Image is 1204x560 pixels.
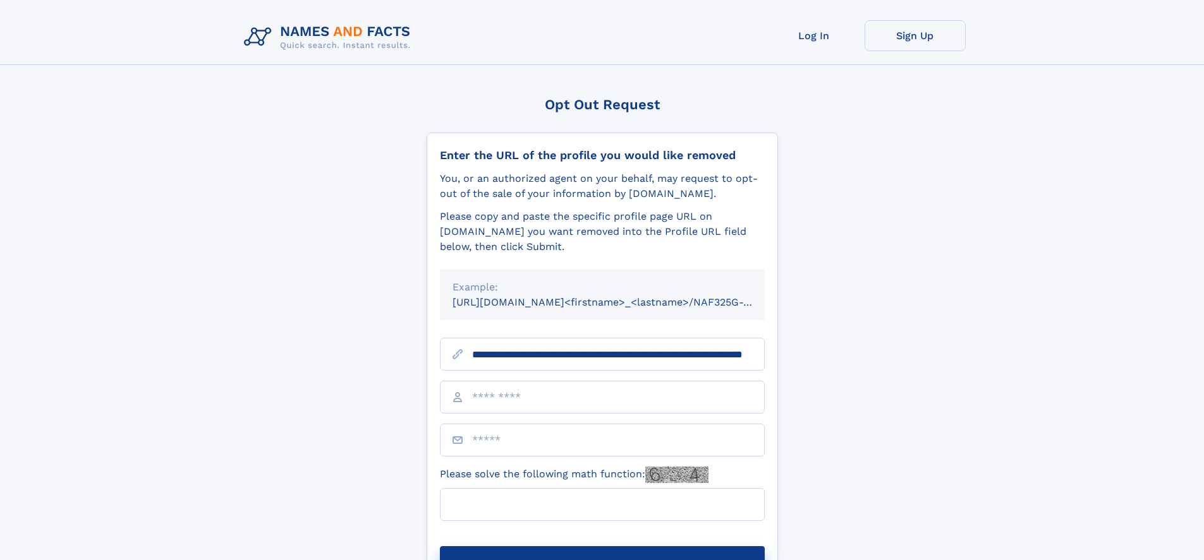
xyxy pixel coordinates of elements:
a: Sign Up [865,20,966,51]
img: Logo Names and Facts [239,20,421,54]
div: Opt Out Request [427,97,778,112]
a: Log In [763,20,865,51]
div: Please copy and paste the specific profile page URL on [DOMAIN_NAME] you want removed into the Pr... [440,209,765,254]
small: [URL][DOMAIN_NAME]<firstname>_<lastname>/NAF325G-xxxxxxxx [453,296,789,308]
div: Example: [453,280,752,295]
div: You, or an authorized agent on your behalf, may request to opt-out of the sale of your informatio... [440,171,765,201]
div: Enter the URL of the profile you would like removed [440,148,765,162]
label: Please solve the following math function: [440,467,708,483]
